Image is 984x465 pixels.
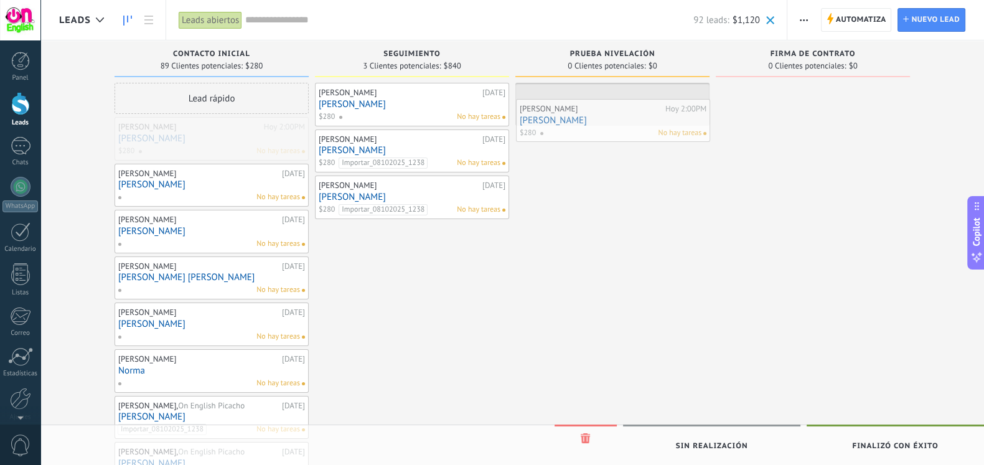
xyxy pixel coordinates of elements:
[733,14,760,26] span: $1,120
[118,401,279,411] div: [PERSON_NAME],
[118,133,305,144] a: [PERSON_NAME]
[383,50,440,59] span: Seguimiento
[911,9,960,31] span: Nuevo lead
[118,215,279,225] div: [PERSON_NAME]
[256,378,300,389] span: No hay tareas
[118,354,279,364] div: [PERSON_NAME]
[522,50,703,60] div: Prueba Nivelación
[319,157,335,169] span: $280
[457,157,500,169] span: No hay tareas
[282,169,305,179] div: [DATE]
[302,243,305,246] span: No hay nada asignado
[795,8,813,32] button: Más
[2,289,39,297] div: Listas
[568,62,645,70] span: 0 Clientes potenciales:
[282,261,305,271] div: [DATE]
[2,329,39,337] div: Correo
[118,365,305,376] a: Norma
[302,196,305,199] span: No hay nada asignado
[256,238,300,250] span: No hay tareas
[970,217,983,246] span: Copilot
[339,204,428,215] span: Importar_08102025_1238
[2,200,38,212] div: WhatsApp
[118,226,305,237] a: [PERSON_NAME]
[897,8,965,32] a: Nuevo lead
[118,411,305,422] a: [PERSON_NAME]
[693,14,729,26] span: 92 leads:
[115,83,309,114] div: Lead rápido
[771,50,856,59] span: Firma de contrato
[768,62,846,70] span: 0 Clientes potenciales:
[179,11,242,29] div: Leads abiertos
[319,145,505,156] a: [PERSON_NAME]
[121,50,302,60] div: Contacto inicial
[256,192,300,203] span: No hay tareas
[319,204,335,215] span: $280
[2,119,39,127] div: Leads
[703,132,706,135] span: No hay nada asignado
[821,8,892,32] a: Automatiza
[59,14,91,26] span: Leads
[118,146,134,157] span: $280
[658,128,701,139] span: No hay tareas
[319,88,479,98] div: [PERSON_NAME]
[302,150,305,153] span: No hay nada asignado
[457,111,500,123] span: No hay tareas
[722,50,904,60] div: Firma de contrato
[319,111,335,123] span: $280
[363,62,441,70] span: 3 Clientes potenciales:
[282,354,305,364] div: [DATE]
[319,134,479,144] div: [PERSON_NAME]
[264,122,305,132] div: Hoy 2:00PM
[118,308,279,317] div: [PERSON_NAME]
[118,272,305,283] a: [PERSON_NAME] [PERSON_NAME]
[836,9,886,31] span: Automatiza
[256,284,300,296] span: No hay tareas
[457,204,500,215] span: No hay tareas
[302,382,305,385] span: No hay nada asignado
[665,104,706,114] div: Hoy 2:00PM
[520,115,706,126] a: [PERSON_NAME]
[302,336,305,339] span: No hay nada asignado
[117,8,138,32] a: Leads
[849,62,858,70] span: $0
[520,128,536,139] span: $280
[321,50,503,60] div: Seguimiento
[138,8,159,32] a: Lista
[118,261,279,271] div: [PERSON_NAME]
[282,308,305,317] div: [DATE]
[339,157,428,169] span: Importar_08102025_1238
[118,122,261,132] div: [PERSON_NAME]
[282,401,305,411] div: [DATE]
[319,181,479,190] div: [PERSON_NAME]
[2,245,39,253] div: Calendario
[2,159,39,167] div: Chats
[282,215,305,225] div: [DATE]
[161,62,243,70] span: 89 Clientes potenciales:
[178,400,245,411] span: On English Picacho
[302,289,305,292] span: No hay nada asignado
[118,179,305,190] a: [PERSON_NAME]
[319,99,505,110] a: [PERSON_NAME]
[482,181,505,190] div: [DATE]
[319,192,505,202] a: [PERSON_NAME]
[173,50,250,59] span: Contacto inicial
[520,104,662,114] div: [PERSON_NAME]
[482,88,505,98] div: [DATE]
[649,62,657,70] span: $0
[482,134,505,144] div: [DATE]
[502,162,505,165] span: No hay nada asignado
[570,50,655,59] span: Prueba Nivelación
[256,146,300,157] span: No hay tareas
[502,209,505,212] span: No hay nada asignado
[2,74,39,82] div: Panel
[2,370,39,378] div: Estadísticas
[118,319,305,329] a: [PERSON_NAME]
[502,116,505,119] span: No hay nada asignado
[443,62,461,70] span: $840
[245,62,263,70] span: $280
[118,169,279,179] div: [PERSON_NAME]
[256,331,300,342] span: No hay tareas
